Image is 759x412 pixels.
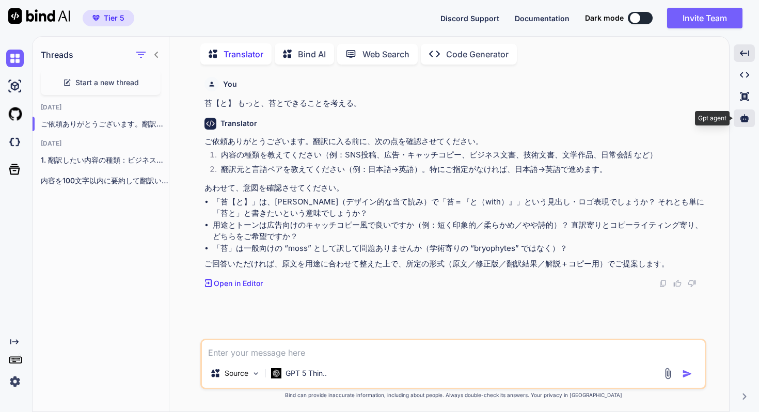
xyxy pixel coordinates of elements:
[6,373,24,390] img: settings
[251,369,260,378] img: Pick Models
[204,258,704,270] p: ご回答いただければ、原文を用途に合わせて整えた上で、所定の形式（原文／修正版／翻訳結果／解説＋コピー用）でご提案します。
[446,48,509,60] p: Code Generator
[673,279,682,288] img: like
[225,368,248,378] p: Source
[695,111,730,125] div: Gpt agent
[92,15,100,21] img: premium
[41,49,73,61] h1: Threads
[362,48,409,60] p: Web Search
[104,13,124,23] span: Tier 5
[33,139,169,148] h2: [DATE]
[33,103,169,112] h2: [DATE]
[585,13,624,23] span: Dark mode
[75,77,139,88] span: Start a new thread
[213,243,704,255] li: 「苔」は一般向けの “moss” として訳して問題ありませんか（学術寄りの “bryophytes” ではなく）？
[41,119,169,129] p: ご依頼ありがとうございます。翻訳に入る前に、次の点を確認させてください。 1)...
[667,8,742,28] button: Invite Team
[204,182,704,194] p: あわせて、意図を確認させてください。
[298,48,326,60] p: Bind AI
[6,77,24,95] img: ai-studio
[659,279,667,288] img: copy
[682,369,692,379] img: icon
[83,10,134,26] button: premiumTier 5
[213,219,704,243] li: 用途とトーンは広告向けのキャッチコピー風で良いですか（例：短く印象的／柔らかめ／やや詩的）？ 直訳寄りとコピーライティング寄り、どちらをご希望ですか？
[6,50,24,67] img: chat
[515,14,570,23] span: Documentation
[220,118,257,129] h6: Translator
[41,176,169,186] p: 内容を100文字以内に要約して翻訳いたします。 【原文】： ご購入ありがとうございます。Shopでの購入者限定の次回に使えるクーポンになります。良ければ次回の商品ご購入時にご利用ください。 【修...
[204,98,704,109] p: 苔【と】 もっと、苔とできることを考える。
[286,368,327,378] p: GPT 5 Thin..
[6,105,24,123] img: githubLight
[271,368,281,378] img: GPT 5 Thinking High
[6,133,24,151] img: darkCloudIdeIcon
[662,368,674,379] img: attachment
[213,164,704,178] li: 翻訳元と言語ペアを教えてください（例：日本語→英語）。特にご指定がなければ、日本語→英語で進めます。
[8,8,70,24] img: Bind AI
[213,196,704,219] li: 「苔【と】」は、[PERSON_NAME]（デザイン的な当て読み）で「苔＝『と（with）』」という見出し・ロゴ表現でしょうか？ それとも単に「苔と」と書きたいという意味でしょうか？
[224,48,263,60] p: Translator
[214,278,263,289] p: Open in Editor
[200,391,706,399] p: Bind can provide inaccurate information, including about people. Always double-check its answers....
[213,149,704,164] li: 内容の種類を教えてください（例：SNS投稿、広告・キャッチコピー、ビジネス文書、技術文書、文学作品、日常会話 など）
[204,136,704,148] p: ご依頼ありがとうございます。翻訳に入る前に、次の点を確認させてください。
[440,14,499,23] span: Discord Support
[440,13,499,24] button: Discord Support
[688,279,696,288] img: dislike
[41,155,169,165] p: 1. 翻訳したい内容の種類：ビジネス文書 2. 翻訳元の言語と翻訳先の言語：日本語から英語 それでは、翻訳を進めます。 【原文】：「商品にもよりますが、お手元に到着するまでおおよそ２週間程度かか...
[515,13,570,24] button: Documentation
[223,79,237,89] h6: You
